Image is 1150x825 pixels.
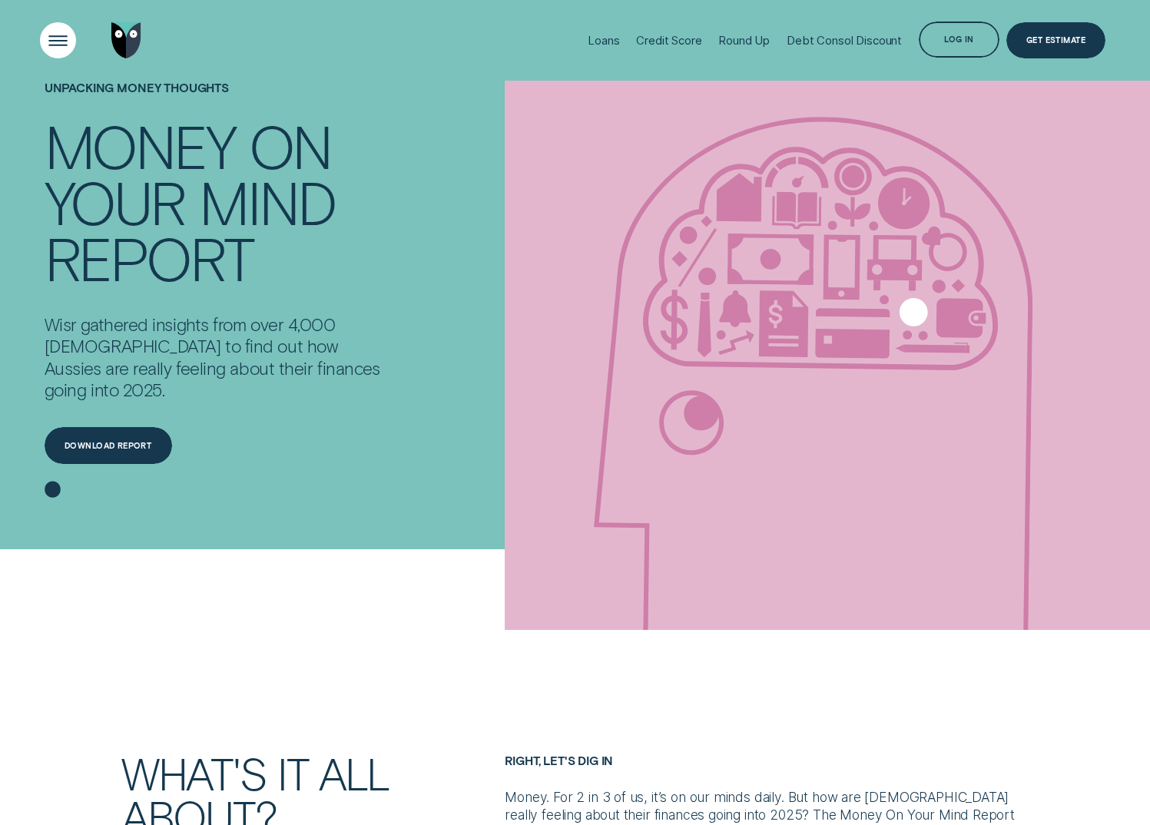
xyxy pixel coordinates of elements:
div: Money [45,118,234,174]
h4: Money On Your Mind Report [45,118,394,287]
div: On [249,118,331,174]
div: Credit Score [636,34,701,48]
button: Open Menu [40,22,76,58]
div: Report [45,230,254,286]
a: Get Estimate [1006,22,1106,58]
button: Log in [919,22,999,58]
div: Round Up [718,34,770,48]
a: Download report [45,427,172,463]
h4: Right, let's dig in [505,754,1029,767]
div: Debt Consol Discount [787,34,902,48]
img: Wisr [111,22,141,58]
div: Mind [199,174,336,230]
p: Wisr gathered insights from over 4,000 [DEMOGRAPHIC_DATA] to find out how Aussies are really feel... [45,313,394,401]
div: Loans [588,34,619,48]
div: Your [45,174,185,230]
h1: Unpacking money thoughts [45,81,394,118]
